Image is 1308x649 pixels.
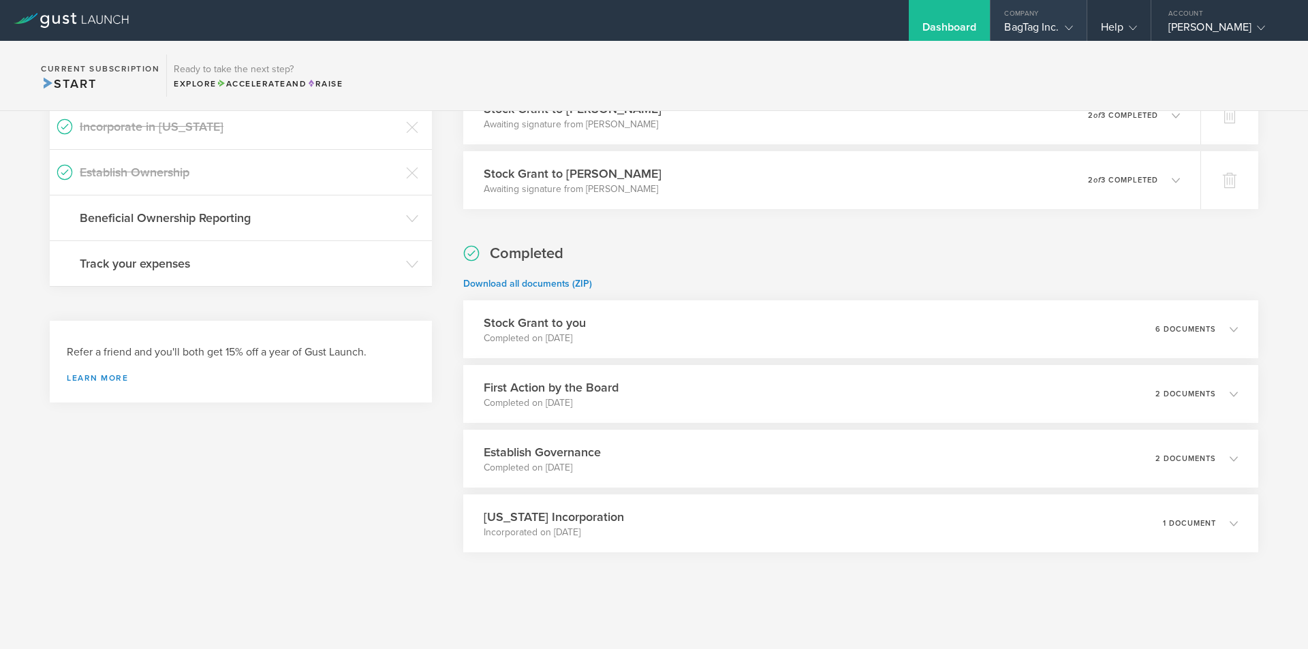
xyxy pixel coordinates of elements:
div: Ready to take the next step?ExploreAccelerateandRaise [166,54,349,97]
h3: Track your expenses [80,255,399,272]
div: Explore [174,78,343,90]
p: 6 documents [1155,326,1216,333]
h3: Stock Grant to [PERSON_NAME] [484,165,661,183]
h3: Establish Ownership [80,163,399,181]
a: Learn more [67,374,415,382]
h3: First Action by the Board [484,379,619,396]
p: Incorporated on [DATE] [484,526,624,539]
p: Completed on [DATE] [484,332,586,345]
h3: Beneficial Ownership Reporting [80,209,399,227]
div: BagTag Inc. [1004,20,1072,41]
p: 2 documents [1155,455,1216,462]
p: 2 documents [1155,390,1216,398]
h3: Stock Grant to you [484,314,586,332]
p: 1 document [1163,520,1216,527]
h3: Incorporate in [US_STATE] [80,118,399,136]
p: Awaiting signature from [PERSON_NAME] [484,183,661,196]
h2: Current Subscription [41,65,159,73]
h3: Ready to take the next step? [174,65,343,74]
div: [PERSON_NAME] [1168,20,1284,41]
div: Help [1101,20,1137,41]
p: Awaiting signature from [PERSON_NAME] [484,118,661,131]
span: and [217,79,307,89]
h2: Completed [490,244,563,264]
p: Completed on [DATE] [484,461,601,475]
span: Accelerate [217,79,286,89]
p: 2 3 completed [1088,176,1158,184]
a: Download all documents (ZIP) [463,278,592,289]
p: Completed on [DATE] [484,396,619,410]
h3: [US_STATE] Incorporation [484,508,624,526]
div: Dashboard [922,20,977,41]
em: of [1093,111,1101,120]
h3: Refer a friend and you'll both get 15% off a year of Gust Launch. [67,345,415,360]
span: Start [41,76,96,91]
h3: Establish Governance [484,443,601,461]
em: of [1093,176,1101,185]
iframe: Chat Widget [1240,584,1308,649]
p: 2 3 completed [1088,112,1158,119]
span: Raise [307,79,343,89]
